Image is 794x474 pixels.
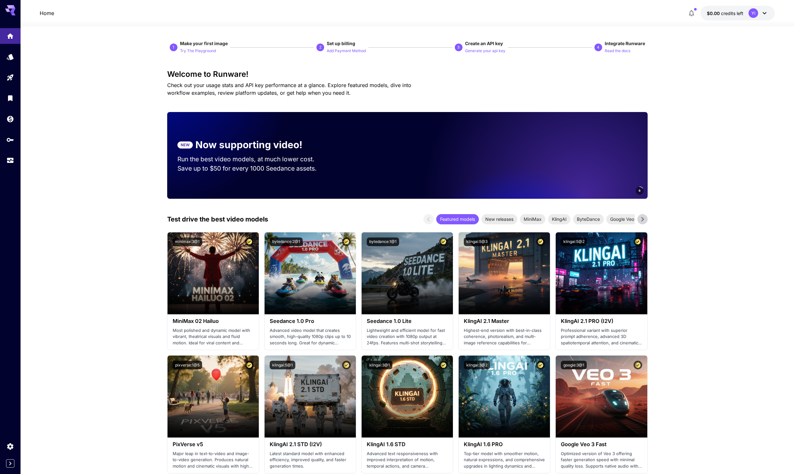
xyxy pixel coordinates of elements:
[561,237,587,246] button: klingai:5@2
[270,318,351,324] h3: Seedance 1.0 Pro
[270,441,351,447] h3: KlingAI 2.1 STD (I2V)
[605,41,645,46] span: Integrate Runware
[465,41,503,46] span: Create an API key
[270,237,303,246] button: bytedance:2@1
[367,361,392,369] button: klingai:3@1
[464,327,545,346] p: Highest-end version with best-in-class coherence, photorealism, and multi-image reference capabil...
[367,441,448,447] h3: KlingAI 1.6 STD
[40,9,54,17] a: Home
[172,44,175,50] p: 1
[6,442,14,450] div: Settings
[180,41,228,46] span: Make your first image
[245,237,254,246] button: Certified Model – Vetted for best performance and includes a commercial license.
[167,70,648,79] h3: Welcome to Runware!
[173,451,254,470] p: Major leap in text-to-video and image-to-video generation. Produces natural motion and cinematic ...
[180,47,216,54] button: Try The Playground
[605,47,630,54] button: Read the docs
[177,164,327,173] p: Save up to $50 for every 1000 Seedance assets.
[561,451,642,470] p: Optimized version of Veo 3 offering faster generation speed with minimal quality loss. Supports n...
[342,361,351,369] button: Certified Model – Vetted for best performance and includes a commercial license.
[464,361,490,369] button: klingai:3@2
[6,74,14,82] div: Playground
[707,10,743,17] div: $0.00
[465,47,505,54] button: Generate your api key
[181,142,190,148] p: NEW
[168,232,259,314] img: alt
[436,214,479,224] div: Featured models
[342,237,351,246] button: Certified Model – Vetted for best performance and includes a commercial license.
[464,441,545,447] h3: KlingAI 1.6 PRO
[749,8,758,18] div: YI
[561,441,642,447] h3: Google Veo 3 Fast
[481,214,517,224] div: New releases
[465,48,505,54] p: Generate your api key
[367,327,448,346] p: Lightweight and efficient model for fast video creation with 1080p output at 24fps. Features mult...
[573,214,604,224] div: ByteDance
[327,41,355,46] span: Set up billing
[548,214,570,224] div: KlingAI
[6,136,14,144] div: API Keys
[548,216,570,222] span: KlingAI
[40,9,54,17] nav: breadcrumb
[319,44,322,50] p: 2
[520,214,545,224] div: MiniMax
[367,318,448,324] h3: Seedance 1.0 Lite
[270,451,351,470] p: Latest standard model with enhanced efficiency, improved quality, and faster generation times.
[436,216,479,222] span: Featured models
[195,138,302,152] p: Now supporting video!
[180,48,216,54] p: Try The Playground
[173,237,202,246] button: minimax:3@1
[464,237,490,246] button: klingai:5@3
[167,214,268,224] p: Test drive the best video models
[634,361,642,369] button: Certified Model – Vetted for best performance and includes a commercial license.
[556,356,647,438] img: alt
[362,356,453,438] img: alt
[606,214,638,224] div: Google Veo
[167,82,411,96] span: Check out your usage stats and API key performance at a glance. Explore featured models, dive int...
[459,232,550,314] img: alt
[721,11,743,16] span: credits left
[606,216,638,222] span: Google Veo
[634,237,642,246] button: Certified Model – Vetted for best performance and includes a commercial license.
[561,361,587,369] button: google:3@1
[6,53,14,61] div: Models
[362,232,453,314] img: alt
[6,115,14,123] div: Wallet
[561,318,642,324] h3: KlingAI 2.1 PRO (I2V)
[597,44,599,50] p: 4
[561,327,642,346] p: Professional variant with superior prompt adherence, advanced 3D spatiotemporal attention, and ci...
[536,361,545,369] button: Certified Model – Vetted for best performance and includes a commercial license.
[464,318,545,324] h3: KlingAI 2.1 Master
[177,155,327,164] p: Run the best video models, at much lower cost.
[536,237,545,246] button: Certified Model – Vetted for best performance and includes a commercial license.
[265,356,356,438] img: alt
[327,48,366,54] p: Add Payment Method
[367,451,448,470] p: Advanced text responsiveness with improved interpretation of motion, temporal actions, and camera...
[265,232,356,314] img: alt
[367,237,399,246] button: bytedance:1@1
[245,361,254,369] button: Certified Model – Vetted for best performance and includes a commercial license.
[270,361,295,369] button: klingai:5@1
[173,441,254,447] h3: PixVerse v5
[168,356,259,438] img: alt
[464,451,545,470] p: Top-tier model with smoother motion, natural expressions, and comprehensive upgrades in lighting ...
[439,237,448,246] button: Certified Model – Vetted for best performance and includes a commercial license.
[459,356,550,438] img: alt
[173,318,254,324] h3: MiniMax 02 Hailuo
[520,216,545,222] span: MiniMax
[6,459,14,468] button: Expand sidebar
[481,216,517,222] span: New releases
[556,232,647,314] img: alt
[6,94,14,102] div: Library
[270,327,351,346] p: Advanced video model that creates smooth, high-quality 1080p clips up to 10 seconds long. Great f...
[439,361,448,369] button: Certified Model – Vetted for best performance and includes a commercial license.
[173,361,202,369] button: pixverse:1@5
[6,32,14,40] div: Home
[605,48,630,54] p: Read the docs
[700,6,775,20] button: $0.00YI
[639,188,641,193] span: 6
[6,157,14,165] div: Usage
[573,216,604,222] span: ByteDance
